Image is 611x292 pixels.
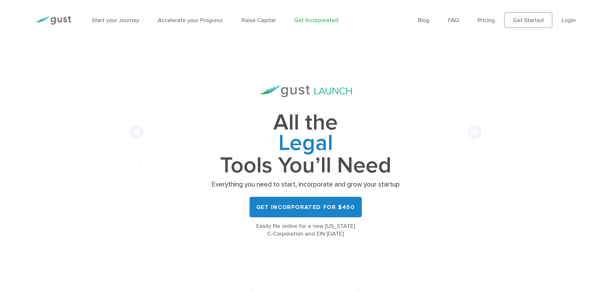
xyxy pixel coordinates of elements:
[250,197,362,217] a: Get Incorporated for $450
[209,180,402,189] p: Everything you need to start, incorporate and grow your startup
[504,13,552,28] a: Get Started
[242,17,276,24] a: Raise Capital
[294,17,338,24] a: Get Incorporated
[158,17,223,24] a: Accelerate your Progress
[92,17,139,24] a: Start your Journey
[418,17,429,24] a: Blog
[209,113,402,176] h1: All the Tools You’ll Need
[209,133,402,155] span: Legal
[209,222,402,238] div: Easily file online for a new [US_STATE] C-Corporation and EIN [DATE]
[478,17,495,24] a: Pricing
[35,16,71,25] img: Gust Logo
[448,17,459,24] a: FAQ
[562,17,576,24] a: Login
[259,85,352,97] img: Gust Launch Logo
